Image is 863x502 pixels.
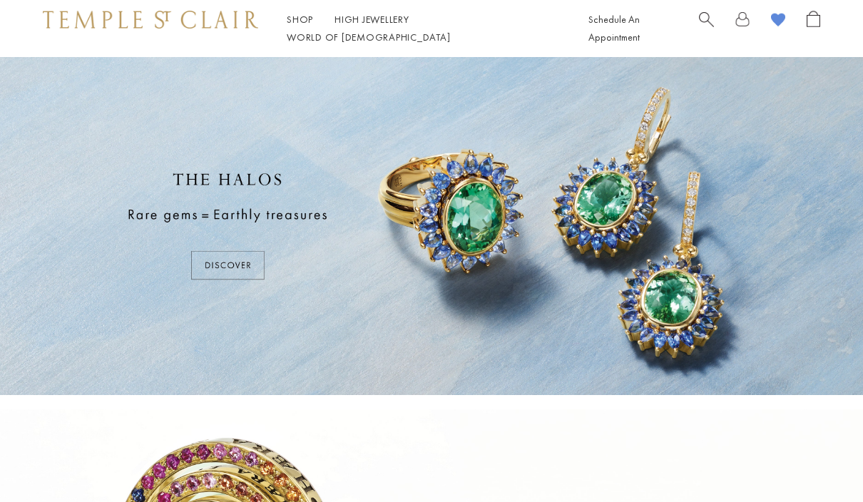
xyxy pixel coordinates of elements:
[792,435,849,488] iframe: Gorgias live chat messenger
[588,13,640,43] a: Schedule An Appointment
[699,11,714,46] a: Search
[335,13,409,26] a: High JewelleryHigh Jewellery
[43,11,258,28] img: Temple St. Clair
[287,31,450,43] a: World of [DEMOGRAPHIC_DATA]World of [DEMOGRAPHIC_DATA]
[807,11,820,46] a: Open Shopping Bag
[287,11,556,46] nav: Main navigation
[287,13,313,26] a: ShopShop
[771,11,785,33] a: View Wishlist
